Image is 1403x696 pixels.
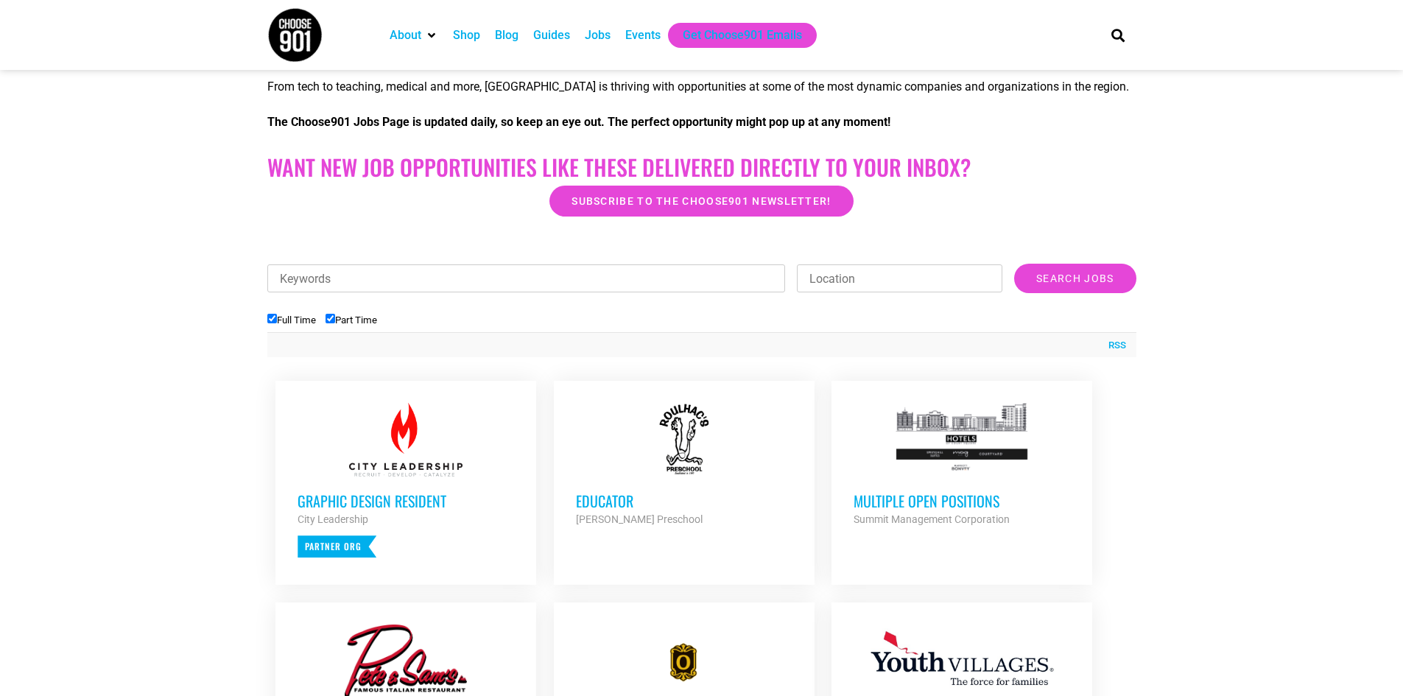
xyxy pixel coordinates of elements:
[1014,264,1136,293] input: Search Jobs
[298,491,514,510] h3: Graphic Design Resident
[1101,338,1126,353] a: RSS
[585,27,611,44] a: Jobs
[576,491,792,510] h3: Educator
[267,314,316,326] label: Full Time
[625,27,661,44] a: Events
[326,314,335,323] input: Part Time
[382,23,446,48] div: About
[267,264,786,292] input: Keywords
[275,381,536,580] a: Graphic Design Resident City Leadership Partner Org
[797,264,1002,292] input: Location
[453,27,480,44] a: Shop
[382,23,1086,48] nav: Main nav
[549,186,853,217] a: Subscribe to the Choose901 newsletter!
[683,27,802,44] a: Get Choose901 Emails
[390,27,421,44] a: About
[267,154,1136,180] h2: Want New Job Opportunities like these Delivered Directly to your Inbox?
[854,513,1010,525] strong: Summit Management Corporation
[267,314,277,323] input: Full Time
[1105,23,1130,47] div: Search
[298,535,376,558] p: Partner Org
[533,27,570,44] a: Guides
[854,491,1070,510] h3: Multiple Open Positions
[554,381,815,550] a: Educator [PERSON_NAME] Preschool
[267,78,1136,96] p: From tech to teaching, medical and more, [GEOGRAPHIC_DATA] is thriving with opportunities at some...
[572,196,831,206] span: Subscribe to the Choose901 newsletter!
[831,381,1092,550] a: Multiple Open Positions Summit Management Corporation
[298,513,368,525] strong: City Leadership
[326,314,377,326] label: Part Time
[267,115,890,129] strong: The Choose901 Jobs Page is updated daily, so keep an eye out. The perfect opportunity might pop u...
[495,27,518,44] a: Blog
[576,513,703,525] strong: [PERSON_NAME] Preschool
